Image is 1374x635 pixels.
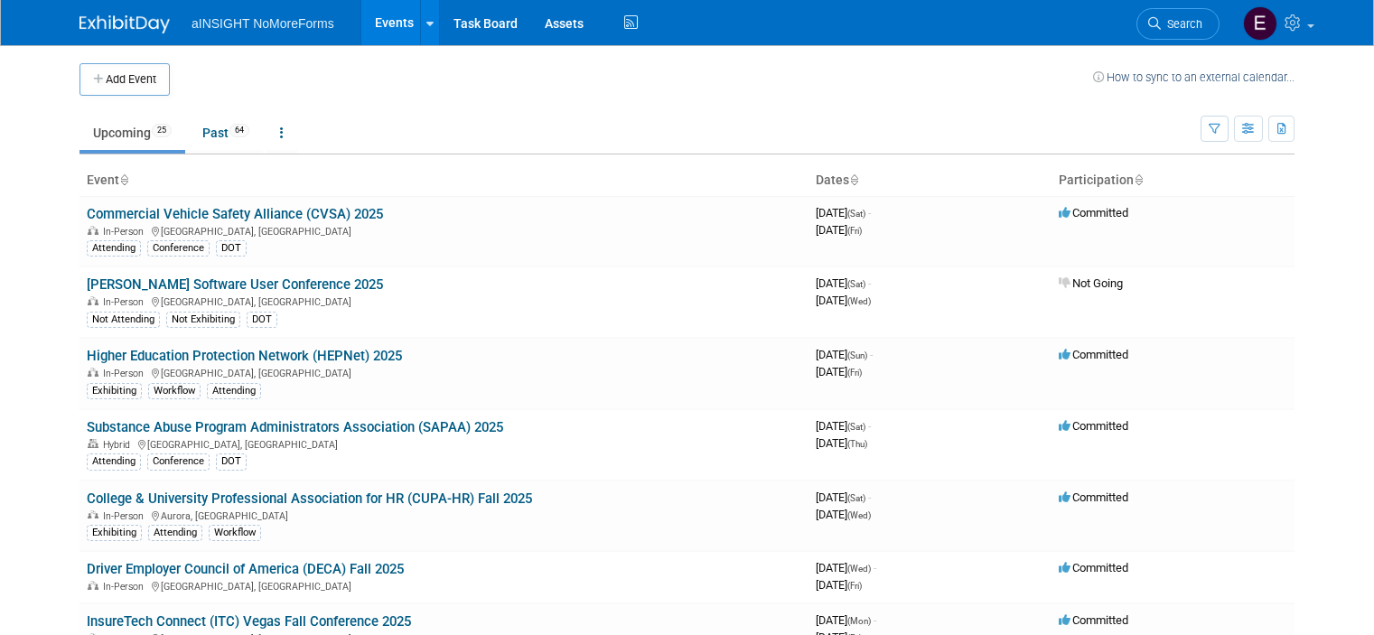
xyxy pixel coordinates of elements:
span: [DATE] [816,578,862,592]
span: - [868,206,871,219]
span: 25 [152,124,172,137]
span: Committed [1059,206,1128,219]
a: Upcoming25 [79,116,185,150]
span: In-Person [103,368,149,379]
span: Not Going [1059,276,1123,290]
span: In-Person [103,226,149,238]
span: (Mon) [847,616,871,626]
a: Sort by Participation Type [1134,173,1143,187]
span: aINSIGHT NoMoreForms [192,16,334,31]
span: 64 [229,124,249,137]
span: Committed [1059,613,1128,627]
div: Aurora, [GEOGRAPHIC_DATA] [87,508,801,522]
a: Substance Abuse Program Administrators Association (SAPAA) 2025 [87,419,503,435]
span: (Sat) [847,209,865,219]
span: (Thu) [847,439,867,449]
span: Committed [1059,490,1128,504]
span: (Wed) [847,564,871,574]
span: Hybrid [103,439,136,451]
a: Past64 [189,116,263,150]
span: - [868,490,871,504]
span: [DATE] [816,436,867,450]
a: [PERSON_NAME] Software User Conference 2025 [87,276,383,293]
div: [GEOGRAPHIC_DATA], [GEOGRAPHIC_DATA] [87,294,801,308]
a: How to sync to an external calendar... [1093,70,1295,84]
div: Attending [87,240,141,257]
span: [DATE] [816,561,876,574]
span: - [870,348,873,361]
div: Not Attending [87,312,160,328]
img: In-Person Event [88,510,98,519]
div: Attending [87,453,141,470]
span: [DATE] [816,613,876,627]
img: In-Person Event [88,296,98,305]
span: - [874,613,876,627]
div: Attending [207,383,261,399]
div: Exhibiting [87,525,142,541]
span: [DATE] [816,223,862,237]
a: Higher Education Protection Network (HEPNet) 2025 [87,348,402,364]
a: Commercial Vehicle Safety Alliance (CVSA) 2025 [87,206,383,222]
span: [DATE] [816,276,871,290]
span: [DATE] [816,508,871,521]
img: In-Person Event [88,581,98,590]
div: Conference [147,240,210,257]
span: Committed [1059,419,1128,433]
span: (Fri) [847,226,862,236]
div: Workflow [148,383,201,399]
div: Conference [147,453,210,470]
a: Driver Employer Council of America (DECA) Fall 2025 [87,561,404,577]
span: In-Person [103,581,149,593]
span: (Wed) [847,296,871,306]
span: Committed [1059,348,1128,361]
a: InsureTech Connect (ITC) Vegas Fall Conference 2025 [87,613,411,630]
div: Workflow [209,525,261,541]
th: Event [79,165,809,196]
span: Committed [1059,561,1128,574]
span: [DATE] [816,365,862,378]
div: [GEOGRAPHIC_DATA], [GEOGRAPHIC_DATA] [87,578,801,593]
div: Attending [148,525,202,541]
span: In-Person [103,510,149,522]
div: DOT [247,312,277,328]
div: Exhibiting [87,383,142,399]
div: DOT [216,453,247,470]
div: [GEOGRAPHIC_DATA], [GEOGRAPHIC_DATA] [87,436,801,451]
img: Eric Guimond [1243,6,1277,41]
span: In-Person [103,296,149,308]
a: Sort by Start Date [849,173,858,187]
span: (Fri) [847,368,862,378]
span: - [868,419,871,433]
span: [DATE] [816,206,871,219]
img: In-Person Event [88,368,98,377]
span: [DATE] [816,294,871,307]
span: - [868,276,871,290]
span: - [874,561,876,574]
img: Hybrid Event [88,439,98,448]
span: (Sat) [847,493,865,503]
button: Add Event [79,63,170,96]
span: (Wed) [847,510,871,520]
img: In-Person Event [88,226,98,235]
div: [GEOGRAPHIC_DATA], [GEOGRAPHIC_DATA] [87,223,801,238]
span: (Sat) [847,422,865,432]
th: Dates [809,165,1052,196]
span: [DATE] [816,348,873,361]
span: (Sun) [847,350,867,360]
a: College & University Professional Association for HR (CUPA-HR) Fall 2025 [87,490,532,507]
a: Sort by Event Name [119,173,128,187]
div: [GEOGRAPHIC_DATA], [GEOGRAPHIC_DATA] [87,365,801,379]
span: (Fri) [847,581,862,591]
span: (Sat) [847,279,865,289]
span: [DATE] [816,419,871,433]
div: Not Exhibiting [166,312,240,328]
div: DOT [216,240,247,257]
img: ExhibitDay [79,15,170,33]
span: Search [1161,17,1202,31]
th: Participation [1052,165,1295,196]
span: [DATE] [816,490,871,504]
a: Search [1136,8,1220,40]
